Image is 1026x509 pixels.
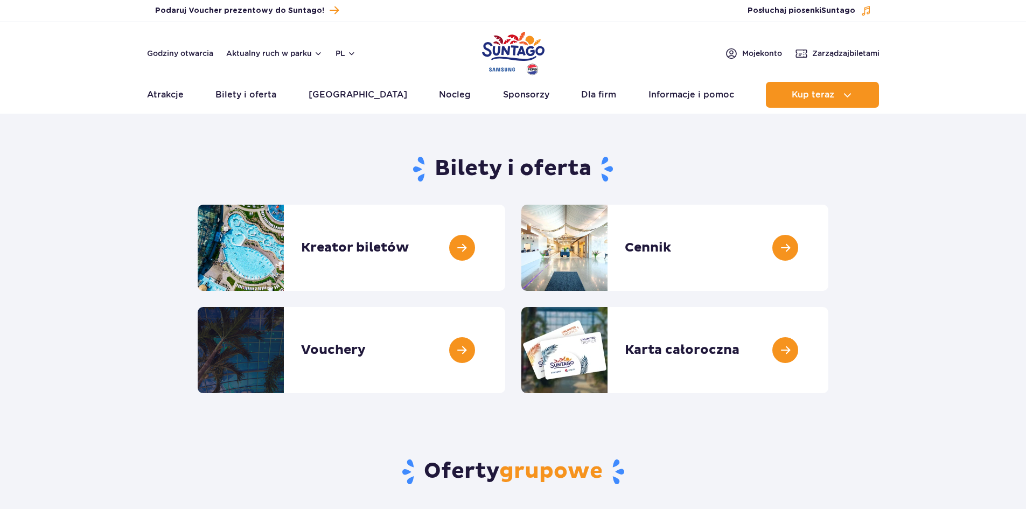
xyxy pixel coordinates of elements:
[198,155,828,183] h1: Bilety i oferta
[766,82,879,108] button: Kup teraz
[147,48,213,59] a: Godziny otwarcia
[648,82,734,108] a: Informacje i pomoc
[742,48,782,59] span: Moje konto
[198,458,828,486] h2: Oferty
[503,82,549,108] a: Sponsorzy
[439,82,471,108] a: Nocleg
[581,82,616,108] a: Dla firm
[336,48,356,59] button: pl
[812,48,880,59] span: Zarządzaj biletami
[147,82,184,108] a: Atrakcje
[821,7,855,15] span: Suntago
[155,3,339,18] a: Podaruj Voucher prezentowy do Suntago!
[748,5,871,16] button: Posłuchaj piosenkiSuntago
[725,47,782,60] a: Mojekonto
[499,458,603,485] span: grupowe
[309,82,407,108] a: [GEOGRAPHIC_DATA]
[795,47,880,60] a: Zarządzajbiletami
[482,27,545,76] a: Park of Poland
[748,5,855,16] span: Posłuchaj piosenki
[215,82,276,108] a: Bilety i oferta
[226,49,323,58] button: Aktualny ruch w parku
[155,5,324,16] span: Podaruj Voucher prezentowy do Suntago!
[792,90,834,100] span: Kup teraz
